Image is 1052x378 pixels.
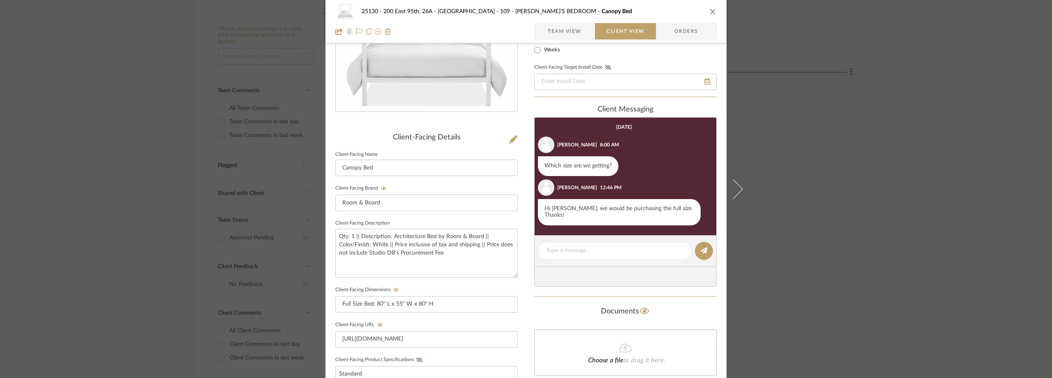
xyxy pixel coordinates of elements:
span: Team View [548,23,581,39]
div: [PERSON_NAME] [557,141,597,148]
input: Enter Client-Facing Brand [335,195,518,211]
div: Client-Facing Details [335,133,518,142]
div: Documents [534,305,717,318]
div: Which size are we getting? [538,156,618,176]
button: Client-Facing Brand [378,186,389,191]
mat-radio-group: Select item type [534,32,577,55]
label: Client-Facing Target Install Date [534,65,614,70]
input: Enter item dimensions [335,296,518,313]
button: Client-Facing URL [374,322,385,328]
div: 8:00 AM [600,141,619,148]
button: close [709,8,717,15]
label: Weeks [542,46,560,54]
label: Client-Facing Brand [335,186,389,191]
div: Hi [PERSON_NAME], we would be purchasing the full size. Thanks! [538,199,701,225]
button: Client-Facing Dimensions [390,287,401,293]
input: Enter Install Date [534,74,717,90]
span: Choose a file [588,357,623,364]
span: Client View [607,23,644,39]
img: ed9e5669-5bbe-4912-957c-c3de172d5a00_48x40.jpg [335,3,355,20]
button: Client-Facing Product Specifications [414,357,425,363]
span: 109 - [PERSON_NAME]'S BEDROOM [500,9,602,14]
input: Enter Client-Facing Item Name [335,160,518,176]
label: Client-Facing URL [335,322,385,328]
div: [DATE] [616,124,632,130]
span: Canopy Bed [602,9,632,14]
button: Client-Facing Target Install Date [602,65,614,70]
label: Client-Facing Name [335,153,378,157]
span: 25130 - 200 East 95th, 26A - [GEOGRAPHIC_DATA] [362,9,500,14]
label: Client-Facing Description [335,221,390,225]
span: or drag it here. [623,357,665,364]
span: Orders [665,23,707,39]
div: 12:46 PM [600,184,621,191]
div: client Messaging [534,105,717,114]
label: Client-Facing Product Specifications [335,357,425,363]
div: [PERSON_NAME] [557,184,597,191]
input: Enter item URL [335,331,518,348]
img: Remove from project [385,28,391,35]
label: Client-Facing Dimensions [335,287,401,293]
img: user_avatar.png [538,179,554,196]
img: user_avatar.png [538,137,554,153]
